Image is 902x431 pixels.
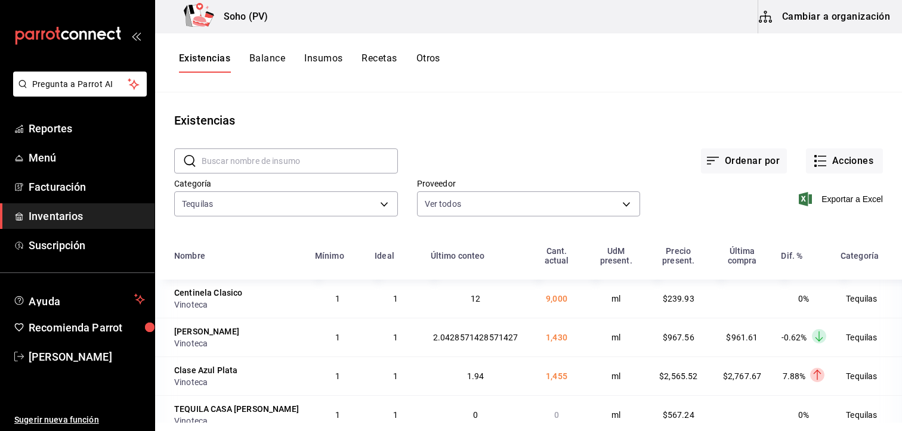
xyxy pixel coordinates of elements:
span: 1 [393,410,398,420]
span: 1 [335,371,340,381]
span: $2,767.67 [723,371,761,381]
td: ml [585,318,646,356]
span: Inventarios [29,208,145,224]
span: Facturación [29,179,145,195]
div: Vinoteca [174,415,301,427]
span: $967.56 [663,333,694,342]
button: Otros [416,52,440,73]
span: 1 [335,333,340,342]
div: Precio present. [654,246,703,265]
button: Acciones [806,148,883,173]
span: $2,565.52 [659,371,697,381]
button: Ordenar por [701,148,787,173]
span: Tequilas [182,198,213,210]
div: Nombre [174,251,205,261]
span: 1,430 [546,333,567,342]
span: 1 [393,333,398,342]
span: 7.88% [783,371,806,381]
span: $567.24 [663,410,694,420]
div: Última compra [718,246,767,265]
div: Mínimo [315,251,344,261]
span: 2.0428571428571427 [433,333,518,342]
span: 1.94 [467,371,484,381]
button: Existencias [179,52,230,73]
button: open_drawer_menu [131,31,141,41]
span: [PERSON_NAME] [29,349,145,365]
td: ml [585,280,646,318]
div: Centinela Clasico [174,287,243,299]
span: 0% [798,410,809,420]
span: 12 [471,294,480,303]
div: Vinoteca [174,337,301,349]
div: Dif. % [781,251,802,261]
label: Proveedor [417,179,641,188]
span: 1 [393,294,398,303]
div: Cant. actual [535,246,579,265]
button: Insumos [304,52,342,73]
span: Ayuda [29,292,129,306]
span: Sugerir nueva función [14,414,145,426]
button: Exportar a Excel [801,192,883,206]
div: Vinoteca [174,299,301,311]
td: Tequilas [833,356,902,395]
td: ml [585,356,646,395]
div: [PERSON_NAME] [174,325,239,337]
td: Tequilas [833,280,902,318]
div: navigation tabs [179,52,440,73]
span: Recomienda Parrot [29,320,145,336]
span: 1,455 [546,371,567,381]
div: Ideal [375,251,394,261]
span: Pregunta a Parrot AI [32,78,128,91]
span: 1 [393,371,398,381]
div: UdM present. [592,246,639,265]
div: Clase Azul Plata [174,364,237,376]
span: Suscripción [29,237,145,253]
button: Recetas [362,52,397,73]
div: Existencias [174,111,235,129]
span: 0 [473,410,478,420]
span: 1 [335,410,340,420]
div: Último conteo [431,251,485,261]
div: Categoría [841,251,879,261]
div: TEQUILA CASA [PERSON_NAME] [174,403,299,415]
button: Pregunta a Parrot AI [13,72,147,97]
span: 9,000 [546,294,567,303]
span: Menú [29,150,145,166]
h3: Soho (PV) [214,10,268,24]
span: $961.61 [726,333,758,342]
span: Reportes [29,120,145,137]
span: 0 [554,410,559,420]
input: Buscar nombre de insumo [202,149,398,173]
span: $239.93 [663,294,694,303]
span: 0% [798,294,809,303]
span: -0.62% [781,333,807,342]
span: Ver todos [425,198,461,210]
div: Vinoteca [174,376,301,388]
td: Tequilas [833,318,902,356]
button: Balance [249,52,285,73]
a: Pregunta a Parrot AI [8,86,147,99]
span: 1 [335,294,340,303]
label: Categoría [174,179,398,188]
